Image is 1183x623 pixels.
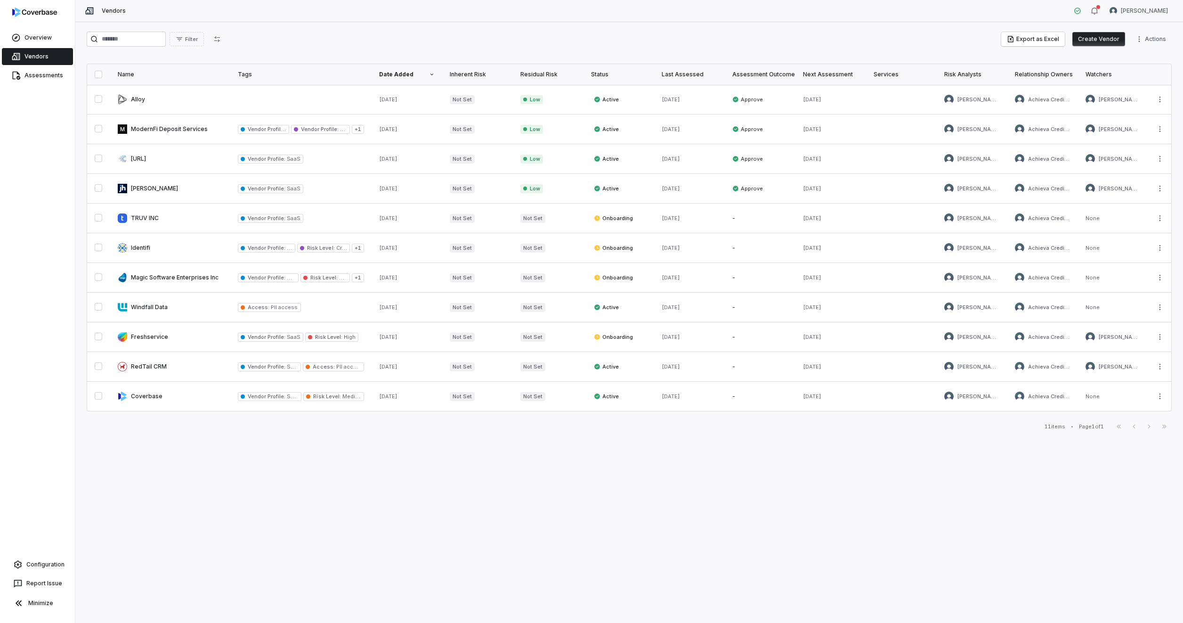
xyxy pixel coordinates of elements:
[1015,362,1024,371] img: Achieva Credit Union Admin avatar
[1086,154,1095,164] img: Stephan Gonzalez avatar
[450,155,475,164] span: Not Set
[1015,154,1024,164] img: Achieva Credit Union Admin avatar
[944,154,954,164] img: Stephan Gonzalez avatar
[957,126,1000,133] span: [PERSON_NAME]
[248,304,269,311] span: Access :
[957,185,1000,192] span: [PERSON_NAME]
[1015,213,1024,223] img: Achieva Credit Union Admin avatar
[520,392,545,401] span: Not Set
[725,322,795,352] td: -
[335,363,363,370] span: PII access
[379,156,397,162] span: [DATE]
[594,155,619,163] span: Active
[1086,362,1095,371] img: Stephan Gonzalez avatar
[662,126,680,132] span: [DATE]
[1015,71,1070,78] div: Relationship Owners
[4,575,71,592] button: Report Issue
[1028,245,1070,252] span: Achieva Credit Union Admin
[379,304,397,311] span: [DATE]
[662,304,680,311] span: [DATE]
[4,556,71,573] a: Configuration
[957,215,1000,222] span: [PERSON_NAME]
[520,273,545,282] span: Not Set
[725,263,795,293] td: -
[725,382,795,411] td: -
[594,393,619,400] span: Active
[248,156,285,162] span: Vendor Profile :
[803,334,821,340] span: [DATE]
[285,274,300,281] span: SaaS
[1015,95,1024,104] img: Achieva Credit Union Admin avatar
[450,362,475,371] span: Not Set
[4,594,71,613] button: Minimize
[1028,156,1070,163] span: Achieva Credit Union Admin
[1028,126,1070,133] span: Achieva Credit Union Admin
[662,71,717,78] div: Last Assessed
[339,126,363,132] span: Financial
[594,214,633,222] span: Onboarding
[338,274,351,281] span: High
[1121,7,1168,15] span: [PERSON_NAME]
[313,363,334,370] span: Access :
[450,71,505,78] div: Inherent Risk
[1071,423,1073,430] div: •
[1099,126,1141,133] span: [PERSON_NAME]
[732,71,788,78] div: Assessment Outcome
[594,274,633,281] span: Onboarding
[379,393,397,400] span: [DATE]
[1086,184,1095,193] img: Stephan Gonzalez avatar
[248,126,286,132] span: Vendor Profile :
[450,303,475,312] span: Not Set
[1086,332,1095,342] img: Stephan Gonzalez avatar
[725,204,795,233] td: -
[1086,95,1095,104] img: Stephan Gonzalez avatar
[248,363,285,370] span: Vendor Profile :
[520,155,543,164] span: Low
[594,333,633,341] span: Onboarding
[285,245,300,251] span: SaaS
[662,185,680,192] span: [DATE]
[450,125,475,134] span: Not Set
[2,29,73,46] a: Overview
[1028,274,1070,281] span: Achieva Credit Union Admin
[803,274,821,281] span: [DATE]
[315,334,342,340] span: Risk Level :
[520,362,545,371] span: Not Set
[803,126,821,132] span: [DATE]
[662,334,680,340] span: [DATE]
[944,243,954,253] img: Stephan Gonzalez avatar
[1110,7,1117,15] img: Stephan Gonzalez avatar
[2,67,73,84] a: Assessments
[1086,71,1141,78] div: Watchers
[591,71,647,78] div: Status
[1072,32,1125,46] button: Create Vendor
[450,392,475,401] span: Not Set
[594,125,619,133] span: Active
[803,185,821,192] span: [DATE]
[944,332,954,342] img: Stephan Gonzalez avatar
[803,245,821,251] span: [DATE]
[944,362,954,371] img: Stephan Gonzalez avatar
[269,304,298,311] span: PII access
[662,274,680,281] span: [DATE]
[285,334,300,340] span: SaaS
[520,184,543,193] span: Low
[520,303,545,312] span: Not Set
[379,245,397,251] span: [DATE]
[803,363,821,370] span: [DATE]
[520,71,576,78] div: Residual Risk
[12,8,57,17] img: logo-D7KZi-bG.svg
[285,393,300,400] span: SaaS
[450,95,475,104] span: Not Set
[1015,243,1024,253] img: Achieva Credit Union Admin avatar
[1028,393,1070,400] span: Achieva Credit Union Admin
[957,304,1000,311] span: [PERSON_NAME]
[944,213,954,223] img: Stephan Gonzalez avatar
[803,71,859,78] div: Next Assessment
[238,71,364,78] div: Tags
[1015,273,1024,282] img: Achieva Credit Union Admin avatar
[352,125,364,134] span: + 1
[248,185,285,192] span: Vendor Profile :
[1015,303,1024,312] img: Achieva Credit Union Admin avatar
[1152,152,1167,166] button: More actions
